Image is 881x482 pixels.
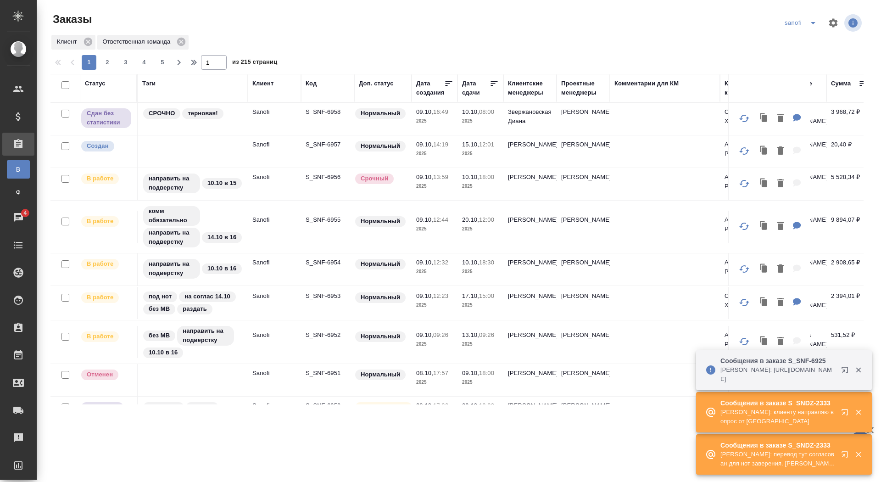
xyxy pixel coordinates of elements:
p: Создан [87,141,109,151]
div: Код [306,79,317,88]
p: АО "Санофи Россия" [725,331,769,349]
p: 2025 [462,301,499,310]
p: 09.10, [416,216,433,223]
td: [PERSON_NAME] [557,135,610,168]
p: СРОЧНО [149,109,175,118]
p: Sanofi [252,401,296,410]
p: 2025 [416,301,453,310]
p: Нормальный [361,332,400,341]
p: 18:30 [479,259,494,266]
div: Выставляется автоматически для первых 3 заказов после рекламации. Особое внимание [354,401,407,414]
p: 09.10, [416,331,433,338]
p: 17:36 [433,402,448,409]
div: Статус по умолчанию для стандартных заказов [354,258,407,270]
button: Закрыть [849,366,868,374]
p: направить на подверстку [149,174,195,192]
button: Обновить [733,173,755,195]
p: Sanofi [252,291,296,301]
div: направить на подверстку, 10.10 в 16 [142,258,243,280]
p: 2025 [416,182,453,191]
p: 2025 [416,149,453,158]
p: 2025 [462,267,499,276]
div: без МВ, направить на подверстку, 10.10 в 16 [142,325,243,359]
p: АО "Санофи Россия" [725,140,769,158]
p: S_SNF-6951 [306,369,350,378]
p: Нормальный [361,217,400,226]
p: 16:49 [433,108,448,115]
div: под нот, на соглас 14.10, без МВ, раздать [142,291,243,315]
button: Удалить [773,293,788,312]
p: 09.10, [416,141,433,148]
span: Посмотреть информацию [844,14,864,32]
p: Sanofi [252,331,296,340]
div: СРОЧНО, терновая! [142,107,243,120]
div: Выставляет ПМ после принятия заказа от КМа [80,215,132,228]
p: терновая! [149,403,178,412]
p: 09.10, [416,292,433,299]
p: 2025 [416,224,453,234]
td: [PERSON_NAME] [557,326,610,358]
p: 12:32 [433,259,448,266]
p: АО "Санофи Россия" [725,215,769,234]
p: АО "Санофи Россия" [725,258,769,276]
div: Статус [85,79,106,88]
div: Выставляет КМ после отмены со стороны клиента. Если уже после запуска – КМ пишет ПМу про отмену, ... [80,369,132,381]
p: В работе [87,174,113,183]
button: Клонировать [755,217,773,236]
p: Sanofi [252,107,296,117]
button: Обновить [733,140,755,162]
p: 14.10 в 16 [207,233,236,242]
p: без МВ [149,304,170,314]
div: комм обязательно, направить на подверстку, 14.10 в 16 [142,205,243,248]
p: 13.10, [462,331,479,338]
p: 2025 [462,378,499,387]
div: Статус по умолчанию для стандартных заказов [354,215,407,228]
button: 3 [118,55,133,70]
div: Статус по умолчанию для стандартных заказов [354,369,407,381]
div: направить на подверстку, 10.10 в 15 [142,173,243,194]
button: Обновить [733,291,755,314]
p: АО "Санофи Россия" [725,173,769,191]
p: 10.10, [462,174,479,180]
p: Отменен [87,370,113,379]
td: [PERSON_NAME] [557,103,610,135]
td: [PERSON_NAME] [557,211,610,243]
p: направить на подверстку [149,259,195,278]
div: Контрагент клиента [725,79,769,97]
p: 09:26 [479,331,494,338]
td: [PERSON_NAME] [557,168,610,200]
p: 14:19 [433,141,448,148]
button: Закрыть [849,408,868,416]
td: Звержановская Диана [503,103,557,135]
p: 09:26 [433,331,448,338]
p: Sanofi [252,140,296,149]
button: Клонировать [755,293,773,312]
p: направить на подверстку [149,228,195,247]
p: 09.10, [416,174,433,180]
p: 12:01 [479,141,494,148]
span: Настроить таблицу [822,12,844,34]
div: Доп. статус [359,79,394,88]
p: 18:00 [479,174,494,180]
p: 09.10, [416,108,433,115]
p: 2025 [416,340,453,349]
button: Удалить [773,260,788,279]
td: [PERSON_NAME] [503,135,557,168]
p: Сообщения в заказе S_SNDZ-2333 [720,398,835,408]
p: 2025 [462,340,499,349]
p: Нормальный [361,141,400,151]
div: терновая!, без МВ [142,401,243,414]
div: Сумма [831,79,851,88]
td: [PERSON_NAME] [557,287,610,319]
p: 12:30 [479,402,494,409]
p: S_SNF-6954 [306,258,350,267]
p: ООО "ОПЕЛЛА ХЕЛСКЕА" [725,107,769,126]
a: 4 [2,206,34,229]
p: Sanofi [252,215,296,224]
div: Ответственная команда [97,35,189,50]
p: 13:59 [433,174,448,180]
p: 10.10 в 15 [207,179,236,188]
p: В работе [87,332,113,341]
p: Нормальный [361,293,400,302]
button: Удалить [773,109,788,128]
